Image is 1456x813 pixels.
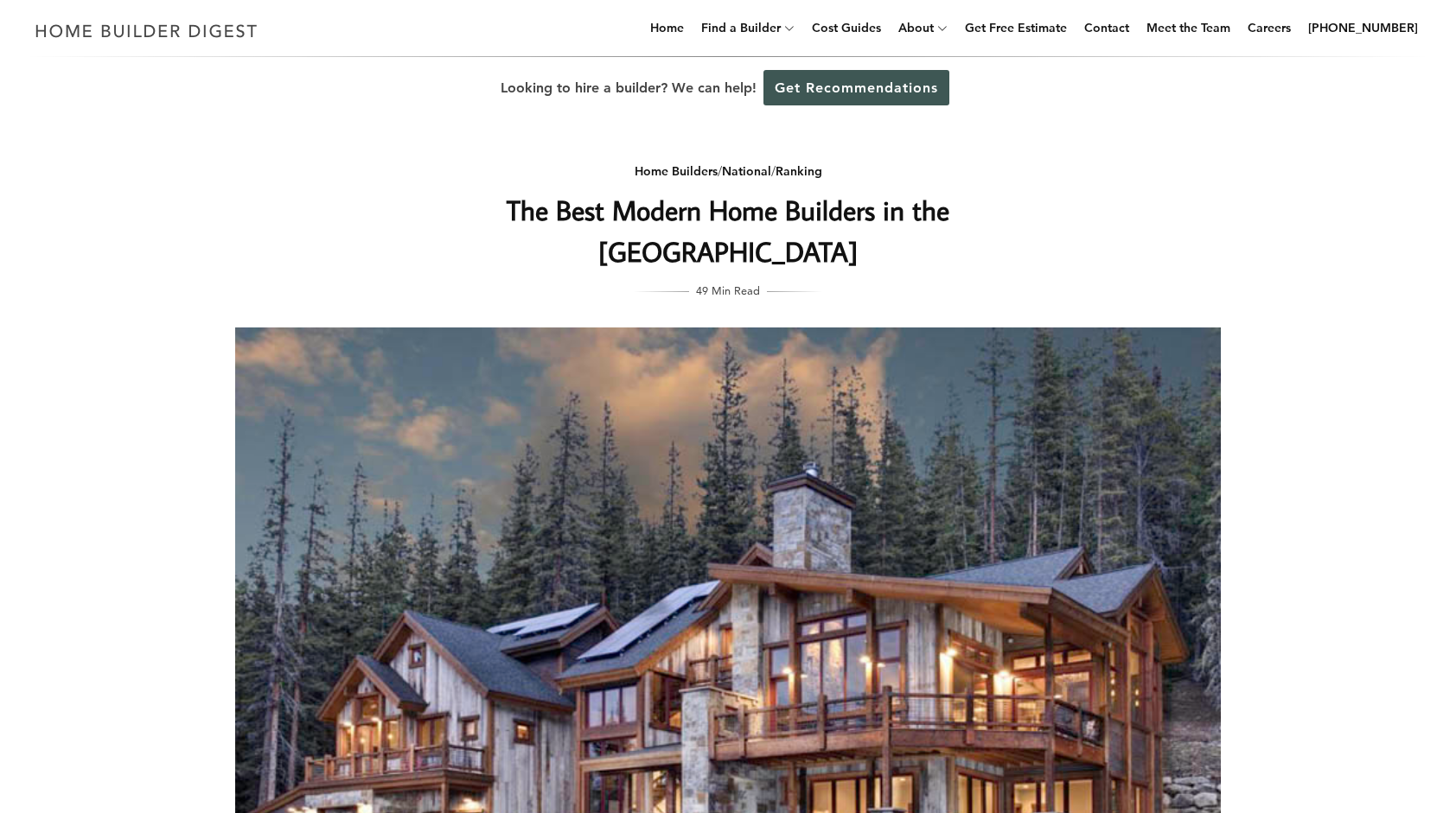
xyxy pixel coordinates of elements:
a: Ranking [776,163,822,179]
a: Home Builders [635,163,718,179]
a: National [722,163,771,179]
a: Get Recommendations [763,70,949,105]
span: 49 Min Read [696,281,760,300]
h1: The Best Modern Home Builders in the [GEOGRAPHIC_DATA] [383,189,1073,272]
div: / / [383,161,1073,182]
img: Home Builder Digest [28,14,265,48]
